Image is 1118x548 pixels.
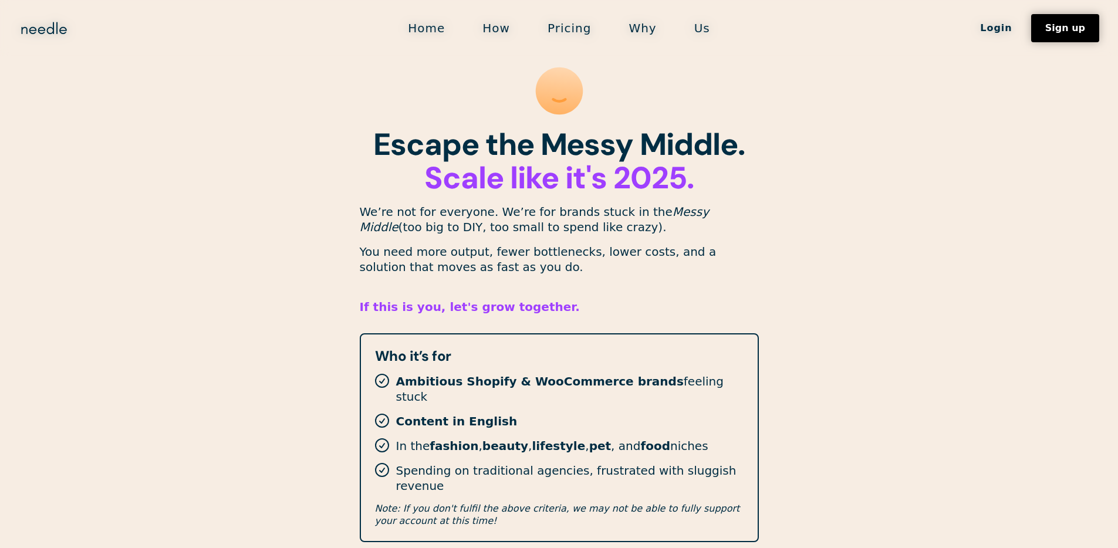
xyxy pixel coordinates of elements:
[961,18,1031,38] a: Login
[589,439,611,453] strong: pet
[396,463,744,493] p: Spending on traditional agencies, frustrated with sluggish revenue
[610,16,675,40] a: Why
[396,374,684,388] strong: Ambitious Shopify & WooCommerce brands
[360,128,759,195] h1: Escape the Messy Middle. ‍
[675,16,729,40] a: Us
[396,438,708,454] p: In the , , , , and niches
[389,16,464,40] a: Home
[430,439,478,453] strong: fashion
[640,439,670,453] strong: food
[375,349,744,364] h2: Who it’s for
[375,503,740,526] em: Note: If you don't fulfil the above criteria, we may not be able to fully support your account at...
[396,374,744,404] p: feeling stuck
[360,300,580,314] strong: If this is you, let's grow together.
[1031,14,1099,42] a: Sign up
[529,16,610,40] a: Pricing
[532,439,585,453] strong: lifestyle
[360,244,759,275] p: You need more output, fewer bottlenecks, lower costs, and a solution that moves as fast as you do.
[360,204,759,235] p: We’re not for everyone. We’re for brands stuck in the (too big to DIY, too small to spend like cr...
[396,414,518,428] strong: Content in English
[464,16,529,40] a: How
[1045,23,1085,33] div: Sign up
[424,158,693,198] span: Scale like it's 2025.
[360,205,710,234] em: Messy Middle
[482,439,528,453] strong: beauty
